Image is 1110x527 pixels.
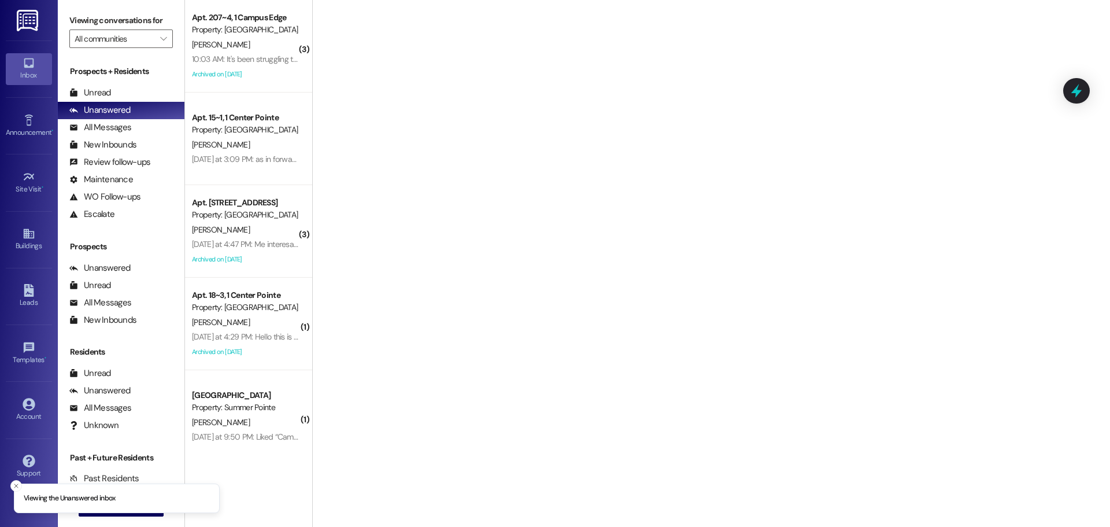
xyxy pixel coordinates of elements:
div: Property: Summer Pointe [192,401,299,414]
a: Site Visit • [6,167,52,198]
div: Apt. 15~1, 1 Center Pointe [192,112,299,124]
div: [DATE] at 4:47 PM: Me interesaría saber si me pudieras brindar otro [192,239,416,249]
div: Unknown [69,419,119,432]
a: Buildings [6,224,52,255]
div: All Messages [69,402,131,414]
div: Unanswered [69,104,131,116]
a: Templates • [6,338,52,369]
div: 10:03 AM: It's been struggling to warm up for weeks now [192,54,380,64]
i:  [160,34,166,43]
a: Leads [6,281,52,312]
span: • [42,183,43,191]
div: Archived on [DATE] [191,345,300,359]
div: Apt. 18~3, 1 Center Pointe [192,289,299,301]
div: Past + Future Residents [58,452,184,464]
button: Close toast [10,480,22,492]
span: [PERSON_NAME] [192,317,250,327]
div: Prospects + Residents [58,65,184,78]
div: Unread [69,87,111,99]
div: Unread [69,279,111,292]
div: Property: [GEOGRAPHIC_DATA] [192,301,299,314]
div: Archived on [DATE] [191,67,300,82]
div: Apt. 207~4, 1 Campus Edge [192,12,299,24]
div: Unanswered [69,385,131,397]
span: • [45,354,46,362]
div: Property: [GEOGRAPHIC_DATA] [192,24,299,36]
div: [DATE] at 4:29 PM: Hello this is [PERSON_NAME] I came in just a moment ago. I didn't give you my ... [192,331,683,342]
div: Unread [69,367,111,379]
span: [PERSON_NAME] [192,417,250,428]
div: Archived on [DATE] [191,252,300,267]
div: New Inbounds [69,314,136,326]
a: Account [6,395,52,426]
span: [PERSON_NAME] [192,39,250,50]
p: Viewing the Unanswered inbox [24,493,116,504]
div: Property: [GEOGRAPHIC_DATA] [192,209,299,221]
span: [PERSON_NAME] [192,139,250,150]
div: All Messages [69,121,131,134]
a: Support [6,451,52,482]
div: Property: [GEOGRAPHIC_DATA] [192,124,299,136]
div: Maintenance [69,174,133,186]
div: WO Follow-ups [69,191,140,203]
div: New Inbounds [69,139,136,151]
div: Prospects [58,241,184,253]
label: Viewing conversations for [69,12,173,30]
span: • [51,127,53,135]
div: [GEOGRAPHIC_DATA] [192,389,299,401]
img: ResiDesk Logo [17,10,40,31]
div: [DATE] at 3:09 PM: as in forward the second email i forwarded to you to info@, correct? [192,154,484,164]
div: Unanswered [69,262,131,274]
div: Review follow-ups [69,156,150,168]
div: Escalate [69,208,114,220]
span: [PERSON_NAME] [192,224,250,235]
div: Residents [58,346,184,358]
div: Apt. [STREET_ADDRESS] [192,197,299,209]
input: All communities [75,30,154,48]
a: Inbox [6,53,52,84]
div: All Messages [69,297,131,309]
